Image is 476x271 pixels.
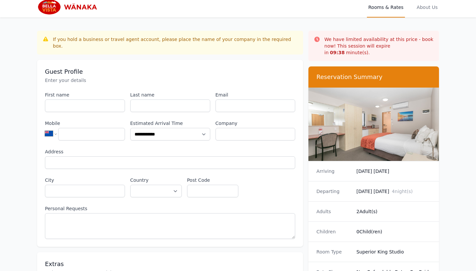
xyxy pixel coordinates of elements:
[45,77,295,84] p: Enter your details
[316,208,351,215] dt: Adults
[316,228,351,235] dt: Children
[45,68,295,76] h3: Guest Profile
[392,189,413,194] span: 4 night(s)
[308,88,439,161] img: Superior King Studio
[324,36,434,56] p: We have limited availability at this price - book now! This session will expire in minute(s).
[330,50,345,55] strong: 09 : 38
[316,73,431,81] h3: Reservation Summary
[130,120,210,127] label: Estimated Arrival Time
[216,92,296,98] label: Email
[45,92,125,98] label: First name
[45,205,295,212] label: Personal Requests
[316,168,351,174] dt: Arriving
[45,120,125,127] label: Mobile
[45,260,295,268] h3: Extras
[356,168,431,174] dd: [DATE] [DATE]
[187,177,239,183] label: Post Code
[216,120,296,127] label: Company
[45,177,125,183] label: City
[316,249,351,255] dt: Room Type
[316,188,351,195] dt: Departing
[356,208,431,215] dd: 2 Adult(s)
[45,148,295,155] label: Address
[356,188,431,195] dd: [DATE] [DATE]
[356,228,431,235] dd: 0 Child(ren)
[130,177,182,183] label: Country
[130,92,210,98] label: Last name
[356,249,431,255] dd: Superior King Studio
[53,36,298,49] div: If you hold a business or travel agent account, please place the name of your company in the requ...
